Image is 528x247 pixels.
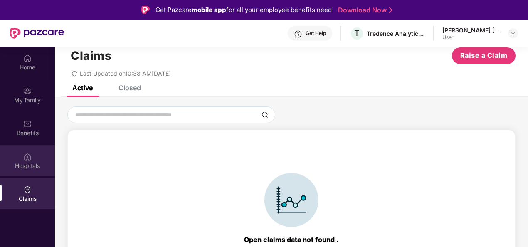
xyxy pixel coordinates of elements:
[72,70,77,77] span: redo
[452,47,516,64] button: Raise a Claim
[23,153,32,161] img: svg+xml;base64,PHN2ZyBpZD0iSG9zcGl0YWxzIiB4bWxucz0iaHR0cDovL3d3dy53My5vcmcvMjAwMC9zdmciIHdpZHRoPS...
[244,235,339,244] div: Open claims data not found .
[262,111,268,118] img: svg+xml;base64,PHN2ZyBpZD0iU2VhcmNoLTMyeDMyIiB4bWxucz0iaHR0cDovL3d3dy53My5vcmcvMjAwMC9zdmciIHdpZH...
[294,30,302,38] img: svg+xml;base64,PHN2ZyBpZD0iSGVscC0zMngzMiIgeG1sbnM9Imh0dHA6Ly93d3cudzMub3JnLzIwMDAvc3ZnIiB3aWR0aD...
[23,54,32,62] img: svg+xml;base64,PHN2ZyBpZD0iSG9tZSIgeG1sbnM9Imh0dHA6Ly93d3cudzMub3JnLzIwMDAvc3ZnIiB3aWR0aD0iMjAiIG...
[141,6,150,14] img: Logo
[460,50,508,61] span: Raise a Claim
[306,30,326,37] div: Get Help
[192,6,226,14] strong: mobile app
[510,30,516,37] img: svg+xml;base64,PHN2ZyBpZD0iRHJvcGRvd24tMzJ4MzIiIHhtbG5zPSJodHRwOi8vd3d3LnczLm9yZy8yMDAwL3N2ZyIgd2...
[71,49,111,63] h1: Claims
[10,28,64,39] img: New Pazcare Logo
[23,87,32,95] img: svg+xml;base64,PHN2ZyB3aWR0aD0iMjAiIGhlaWdodD0iMjAiIHZpZXdCb3g9IjAgMCAyMCAyMCIgZmlsbD0ibm9uZSIgeG...
[442,34,501,41] div: User
[354,28,360,38] span: T
[23,120,32,128] img: svg+xml;base64,PHN2ZyBpZD0iQmVuZWZpdHMiIHhtbG5zPSJodHRwOi8vd3d3LnczLm9yZy8yMDAwL3N2ZyIgd2lkdGg9Ij...
[155,5,332,15] div: Get Pazcare for all your employee benefits need
[367,30,425,37] div: Tredence Analytics Solutions Private Limited
[80,70,171,77] span: Last Updated on 10:38 AM[DATE]
[118,84,141,92] div: Closed
[72,84,93,92] div: Active
[23,185,32,194] img: svg+xml;base64,PHN2ZyBpZD0iQ2xhaW0iIHhtbG5zPSJodHRwOi8vd3d3LnczLm9yZy8yMDAwL3N2ZyIgd2lkdGg9IjIwIi...
[389,6,392,15] img: Stroke
[442,26,501,34] div: [PERSON_NAME] [PERSON_NAME]
[338,6,390,15] a: Download Now
[264,173,318,227] img: svg+xml;base64,PHN2ZyBpZD0iSWNvbl9DbGFpbSIgZGF0YS1uYW1lPSJJY29uIENsYWltIiB4bWxucz0iaHR0cDovL3d3dy...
